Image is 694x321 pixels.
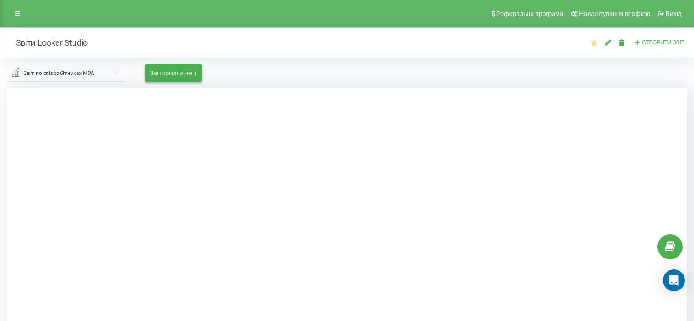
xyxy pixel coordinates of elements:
[604,39,612,46] i: Редагувати звіт
[642,39,684,46] span: Створити звіт
[7,37,88,48] h2: Звіти Looker Studio
[590,39,598,46] i: Звіт за замовчуванням. Завжди завантажувати цей звіт першим при відкритті Аналітики.
[666,10,682,17] span: Вихід
[631,39,687,47] button: Створити звіт
[634,39,641,45] i: Створити звіт
[145,64,202,82] button: Запросити звіт
[618,39,626,46] i: Видалити звіт
[579,10,650,17] span: Налаштування профілю
[496,10,564,17] span: Реферальна програма
[24,68,94,78] div: Звіт по співробітниках NEW
[663,269,685,291] div: Open Intercom Messenger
